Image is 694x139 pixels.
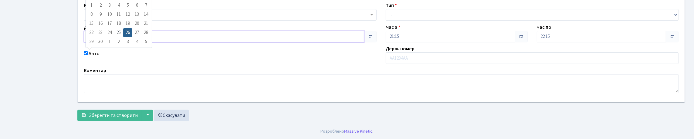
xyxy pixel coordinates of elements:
td: 3 [123,37,132,46]
input: АА1234АА [386,52,679,64]
label: Час по [537,24,552,31]
td: 25 [114,28,123,37]
a: Скасувати [154,110,189,121]
td: 22 [87,28,96,37]
td: 13 [132,10,141,19]
span: Зберегти та створити [89,112,138,119]
div: Розроблено . [321,128,374,135]
td: 12 [123,10,132,19]
td: 24 [105,28,114,37]
label: Квартира [84,2,109,9]
td: 3 [105,1,114,10]
td: 5 [123,1,132,10]
button: Зберегти та створити [77,110,142,121]
td: 27 [132,28,141,37]
td: 29 [87,37,96,46]
label: Коментар [84,67,106,74]
td: 2 [114,37,123,46]
td: 11 [114,10,123,19]
td: 2 [96,1,105,10]
td: 8 [87,10,96,19]
td: 18 [114,19,123,28]
td: 17 [105,19,114,28]
label: Дата [84,24,95,31]
td: 21 [141,19,151,28]
td: 4 [114,1,123,10]
td: 28 [141,28,151,37]
td: 19 [123,19,132,28]
label: Час з [386,24,400,31]
a: Massive Kinetic [344,128,373,134]
td: 7 [141,1,151,10]
td: 10 [105,10,114,19]
td: 30 [96,37,105,46]
label: Тип [386,2,397,9]
td: 23 [96,28,105,37]
td: 16 [96,19,105,28]
label: Держ. номер [386,45,415,52]
td: 26 [123,28,132,37]
td: 1 [105,37,114,46]
td: 5 [141,37,151,46]
label: Авто [89,50,100,57]
td: 6 [132,1,141,10]
td: 4 [132,37,141,46]
td: 14 [141,10,151,19]
td: 20 [132,19,141,28]
td: 9 [96,10,105,19]
td: 1 [87,1,96,10]
td: 15 [87,19,96,28]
